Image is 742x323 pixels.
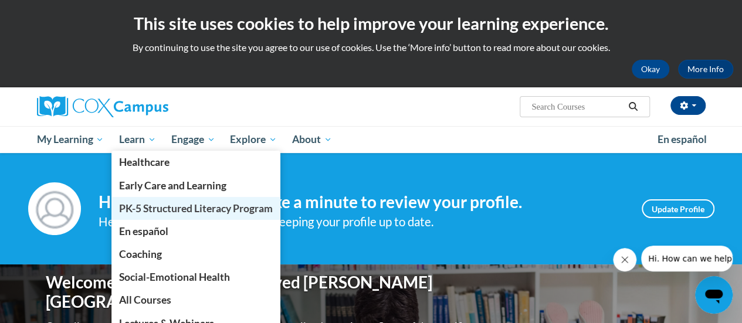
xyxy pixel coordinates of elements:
[119,132,156,147] span: Learn
[284,126,340,153] a: About
[37,96,248,117] a: Cox Campus
[9,12,733,35] h2: This site uses cookies to help improve your learning experience.
[632,60,669,79] button: Okay
[111,266,280,288] a: Social-Emotional Health
[28,126,714,153] div: Main menu
[9,41,733,54] p: By continuing to use the site you agree to our use of cookies. Use the ‘More info’ button to read...
[111,151,280,174] a: Healthcare
[119,225,168,237] span: En español
[678,60,733,79] a: More Info
[111,288,280,311] a: All Courses
[99,212,624,232] div: Help improve your experience by keeping your profile up to date.
[111,197,280,220] a: PK-5 Structured Literacy Program
[230,132,277,147] span: Explore
[292,132,332,147] span: About
[119,248,162,260] span: Coaching
[613,248,636,271] iframe: Close message
[222,126,284,153] a: Explore
[37,96,168,117] img: Cox Campus
[111,126,164,153] a: Learn
[36,132,104,147] span: My Learning
[658,133,707,145] span: En español
[119,294,171,306] span: All Courses
[29,126,112,153] a: My Learning
[28,182,81,235] img: Profile Image
[624,100,642,114] button: Search
[119,202,273,215] span: PK-5 Structured Literacy Program
[111,220,280,243] a: En español
[111,174,280,197] a: Early Care and Learning
[164,126,223,153] a: Engage
[99,192,624,212] h4: Hi [PERSON_NAME]! Take a minute to review your profile.
[530,100,624,114] input: Search Courses
[119,179,226,192] span: Early Care and Learning
[119,271,230,283] span: Social-Emotional Health
[119,156,170,168] span: Healthcare
[46,273,471,312] h1: Welcome to the new and improved [PERSON_NAME][GEOGRAPHIC_DATA]
[642,199,714,218] a: Update Profile
[670,96,706,115] button: Account Settings
[695,276,733,314] iframe: Button to launch messaging window
[641,246,733,271] iframe: Message from company
[111,243,280,266] a: Coaching
[171,132,215,147] span: Engage
[650,127,714,152] a: En español
[7,8,95,18] span: Hi. How can we help?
